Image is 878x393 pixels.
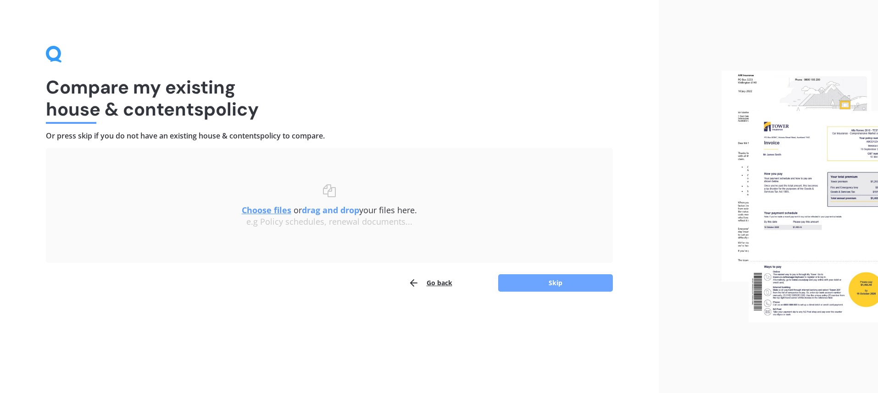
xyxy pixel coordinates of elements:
b: drag and drop [302,205,359,216]
h4: Or press skip if you do not have an existing house & contents policy to compare. [46,131,613,141]
u: Choose files [242,205,291,216]
span: or your files here. [242,205,417,216]
img: files.webp [722,71,878,323]
div: e.g Policy schedules, renewal documents... [64,217,595,227]
h1: Compare my existing house & contents policy [46,76,613,120]
button: Go back [408,274,452,292]
button: Skip [498,274,613,292]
